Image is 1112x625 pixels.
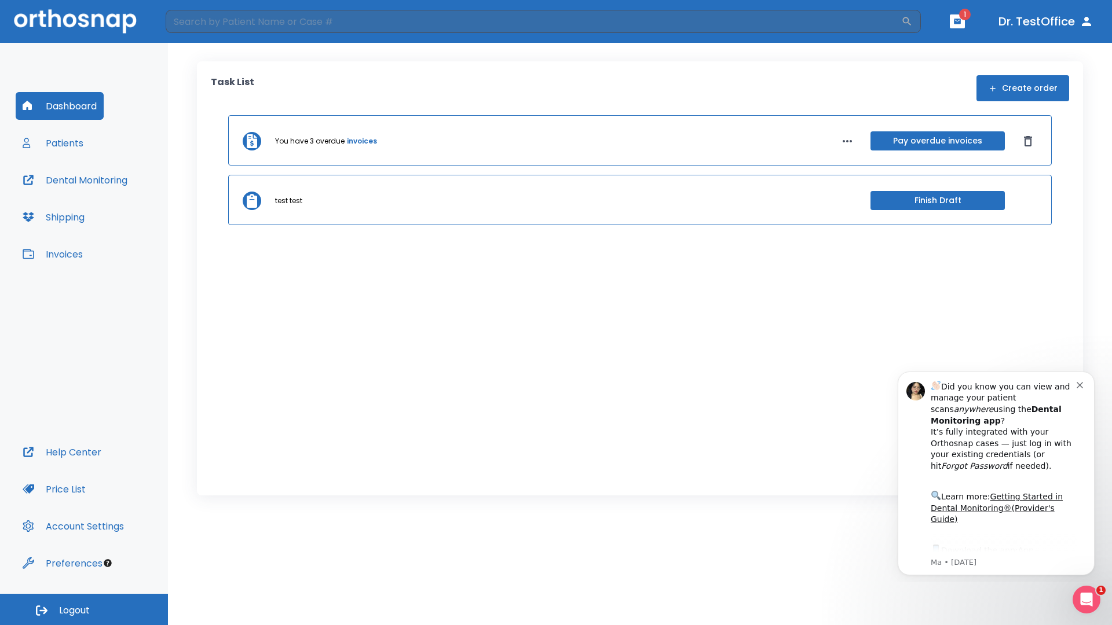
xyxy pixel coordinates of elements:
[196,18,206,27] button: Dismiss notification
[16,438,108,466] button: Help Center
[16,549,109,577] button: Preferences
[16,240,90,268] button: Invoices
[1073,586,1100,613] iframe: Intercom live chat
[1096,586,1106,595] span: 1
[16,203,92,231] button: Shipping
[16,475,93,503] button: Price List
[347,136,377,146] a: invoices
[275,196,302,206] p: test test
[870,131,1005,150] button: Pay overdue invoices
[50,185,153,205] a: App Store
[16,166,134,194] button: Dental Monitoring
[994,11,1098,32] button: Dr. TestOffice
[16,92,104,120] button: Dashboard
[16,512,131,540] button: Account Settings
[211,75,254,101] p: Task List
[976,75,1069,101] button: Create order
[103,558,113,568] div: Tooltip anchor
[16,129,90,157] button: Patients
[166,10,901,33] input: Search by Patient Name or Case #
[1019,132,1037,150] button: Dismiss
[275,136,345,146] p: You have 3 overdue
[50,182,196,241] div: Download the app: | ​ Let us know if you need help getting started!
[880,361,1112,582] iframe: Intercom notifications message
[870,191,1005,210] button: Finish Draft
[59,604,90,617] span: Logout
[50,196,196,207] p: Message from Ma, sent 6w ago
[14,9,137,33] img: Orthosnap
[959,9,971,20] span: 1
